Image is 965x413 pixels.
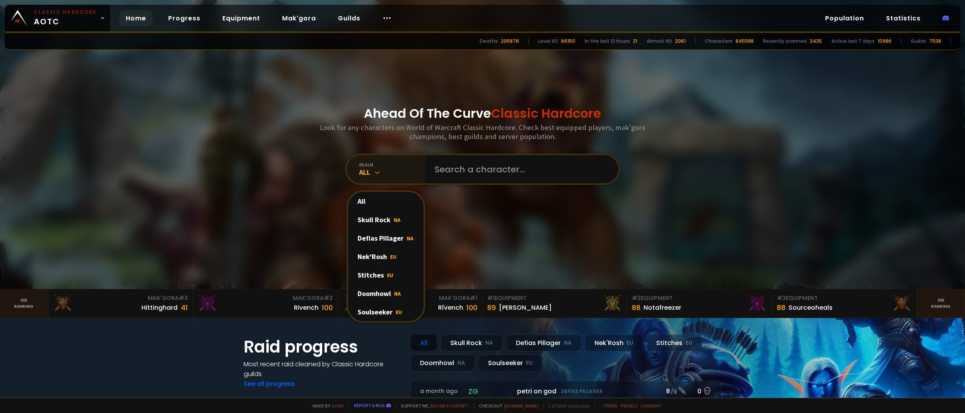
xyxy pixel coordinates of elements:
div: 845588 [736,38,754,45]
div: Level 60 [538,38,558,45]
a: Report a bug [354,402,385,408]
a: #1Equipment89[PERSON_NAME] [482,289,627,318]
span: Support me, [396,403,469,409]
a: Mak'gora [276,10,322,26]
small: NA [485,339,493,347]
div: 100 [466,302,477,313]
span: v. d752d5 - production [543,403,590,409]
h1: Ahead Of The Curve [364,104,601,123]
div: All [359,168,425,177]
small: EU [686,339,692,347]
h3: Look for any characters on World of Warcraft Classic Hardcore. Check best equipped players, mak'g... [317,123,648,141]
div: Hittinghard [141,303,178,312]
div: Soulseeker [478,355,543,371]
span: # 2 [324,294,333,302]
div: Sourceoheals [789,303,833,312]
div: 7538 [929,38,941,45]
small: Classic Hardcore [34,9,97,16]
div: Recently scanned [763,38,807,45]
div: In the last 12 hours [585,38,630,45]
div: Notafreezer [644,303,681,312]
span: Classic Hardcore [491,104,601,122]
small: EU [627,339,633,347]
div: Stitches [348,266,424,284]
small: NA [564,339,572,347]
div: [PERSON_NAME] [499,303,552,312]
div: All [348,192,424,210]
div: Defias Pillager [506,334,582,351]
div: Active last 7 days [831,38,875,45]
a: Privacy [621,403,638,409]
div: All [410,334,437,351]
a: See all progress [244,379,295,388]
a: Terms [603,403,618,409]
a: Mak'Gora#3Hittinghard41 [48,289,193,318]
div: Mak'Gora [198,294,332,302]
div: Rîvench [438,303,463,312]
div: Mak'Gora [343,294,477,302]
a: Guilds [332,10,367,26]
small: NA [457,359,465,367]
span: EU [396,309,402,316]
a: Buy me a coffee [430,403,469,409]
div: Mak'Gora [53,294,188,302]
a: Mak'Gora#1Rîvench100 [338,289,482,318]
a: Consent [641,403,662,409]
a: a month agozgpetri on godDefias Pillager8 /90 [410,381,721,402]
a: #2Equipment88Notafreezer [627,289,772,318]
div: 3435 [810,38,822,45]
span: EU [390,253,396,260]
div: Skull Rock [440,334,503,351]
div: 89 [487,302,496,313]
div: Nek'Rosh [585,334,643,351]
span: # 3 [777,294,786,302]
h1: Raid progress [244,334,401,359]
a: Statistics [880,10,927,26]
span: # 3 [179,294,188,302]
span: # 1 [470,294,477,302]
div: 66150 [561,38,575,45]
div: Stitches [646,334,702,351]
div: Soulseeker [348,303,424,321]
span: EU [387,272,393,279]
span: # 1 [487,294,495,302]
div: Doomhowl [348,284,424,303]
div: Equipment [777,294,912,302]
div: 88 [777,302,785,313]
small: EU [526,359,533,367]
span: Made by [308,403,343,409]
a: Classic HardcoreAOTC [5,5,110,31]
div: Deaths [480,38,498,45]
div: 88 [632,302,640,313]
div: Almost 60 [647,38,672,45]
div: Defias Pillager [348,229,424,247]
a: #3Equipment88Sourceoheals [772,289,917,318]
h4: Most recent raid cleaned by Classic Hardcore guilds [244,359,401,379]
a: [DOMAIN_NAME] [504,403,538,409]
a: Equipment [216,10,266,26]
a: Progress [162,10,207,26]
a: Home [119,10,152,26]
a: Mak'Gora#2Rivench100 [193,289,338,318]
span: NA [394,216,400,223]
div: 10986 [878,38,892,45]
span: # 2 [632,294,641,302]
div: Characters [705,38,732,45]
span: AOTC [34,9,97,27]
div: 100 [322,302,333,313]
a: a fan [332,403,343,409]
div: Doomhowl [410,355,475,371]
span: NA [407,235,413,242]
div: 2061 [675,38,686,45]
div: 21 [633,38,637,45]
a: Seeranking [917,289,965,318]
input: Search a character... [430,155,609,183]
div: 205876 [501,38,519,45]
div: realm [359,162,425,168]
div: Nek'Rosh [348,247,424,266]
span: NA [394,290,401,297]
span: Checkout [474,403,538,409]
a: Population [819,10,870,26]
div: 41 [181,302,188,313]
div: Equipment [487,294,622,302]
